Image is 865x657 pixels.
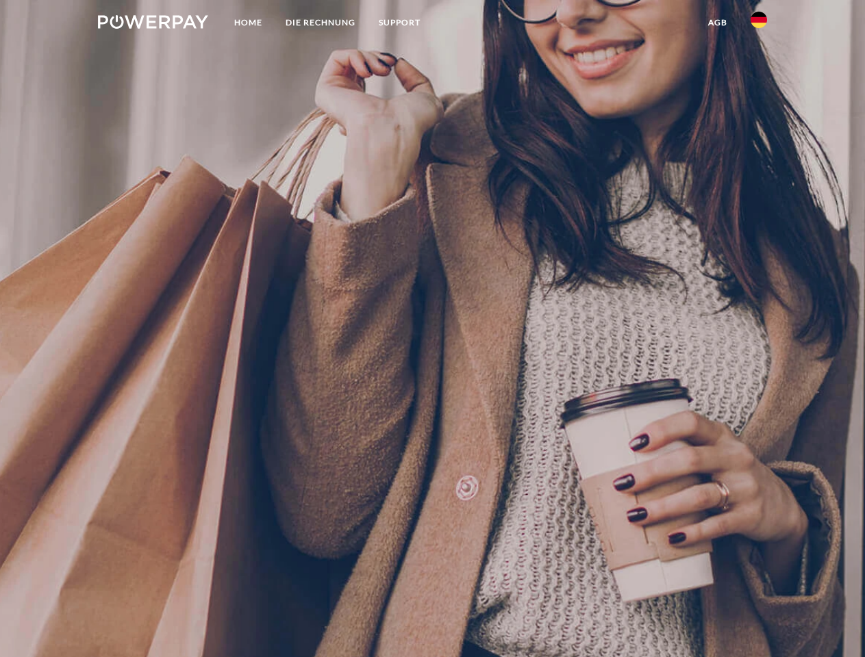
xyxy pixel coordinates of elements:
[223,10,274,35] a: Home
[697,10,739,35] a: agb
[98,15,208,29] img: logo-powerpay-white.svg
[274,10,367,35] a: DIE RECHNUNG
[367,10,432,35] a: SUPPORT
[751,12,767,28] img: de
